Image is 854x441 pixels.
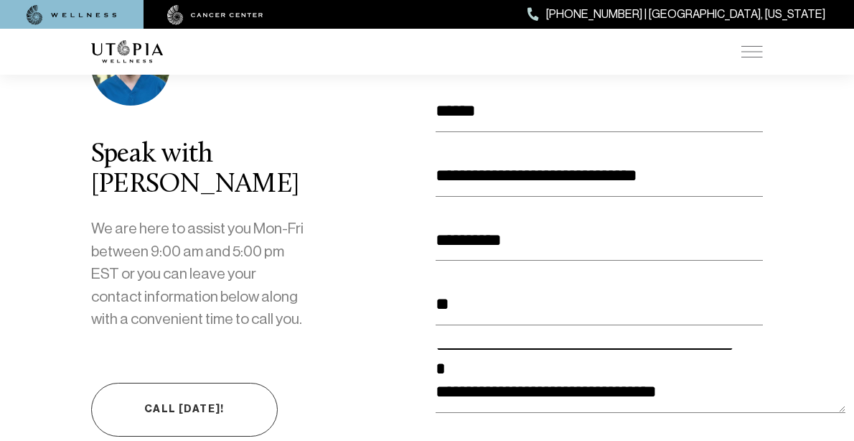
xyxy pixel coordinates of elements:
[167,5,263,25] img: cancer center
[91,140,304,200] div: Speak with [PERSON_NAME]
[527,5,825,24] a: [PHONE_NUMBER] | [GEOGRAPHIC_DATA], [US_STATE]
[91,40,163,63] img: logo
[546,5,825,24] span: [PHONE_NUMBER] | [GEOGRAPHIC_DATA], [US_STATE]
[741,46,763,57] img: icon-hamburger
[27,5,117,25] img: wellness
[91,218,304,331] p: We are here to assist you Mon-Fri between 9:00 am and 5:00 pm EST or you can leave your contact i...
[91,383,278,437] a: Call [DATE]!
